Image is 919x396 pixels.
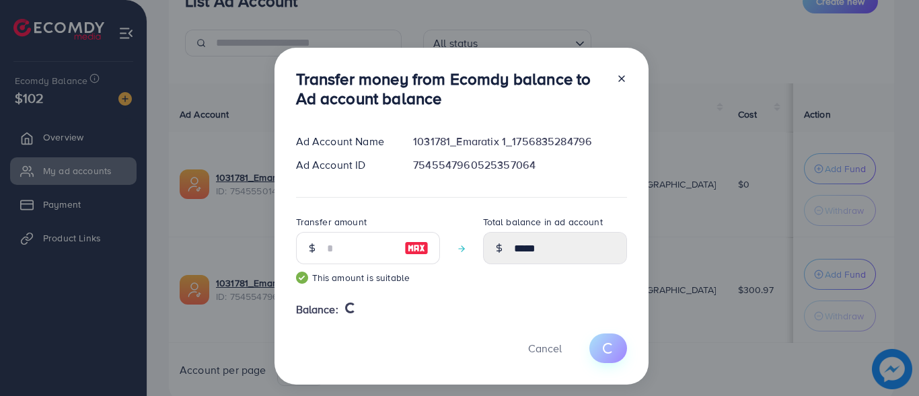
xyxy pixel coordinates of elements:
small: This amount is suitable [296,271,440,284]
label: Total balance in ad account [483,215,603,229]
img: image [404,240,429,256]
button: Cancel [511,333,579,362]
div: Ad Account Name [285,134,403,149]
h3: Transfer money from Ecomdy balance to Ad account balance [296,69,605,108]
div: Ad Account ID [285,157,403,173]
img: guide [296,272,308,284]
div: 7545547960525357064 [402,157,637,173]
div: 1031781_Emaratix 1_1756835284796 [402,134,637,149]
span: Cancel [528,341,562,356]
span: Balance: [296,302,338,317]
label: Transfer amount [296,215,367,229]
